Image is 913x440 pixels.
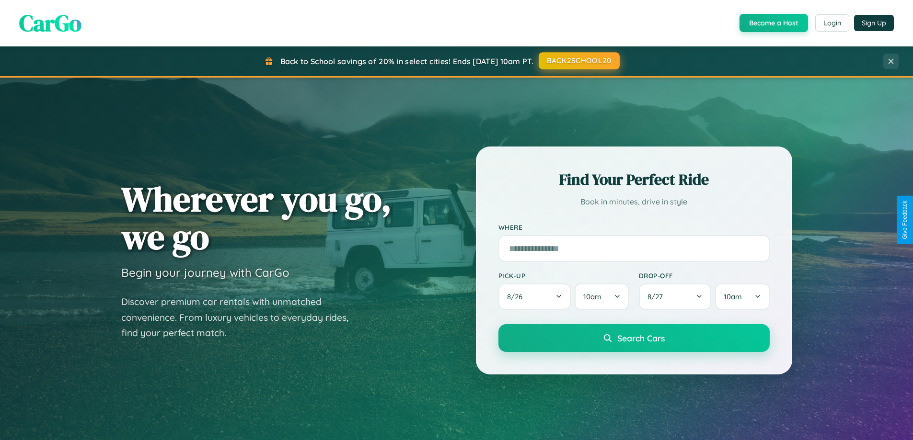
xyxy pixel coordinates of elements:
button: 8/27 [639,283,712,310]
button: 8/26 [498,283,571,310]
button: 10am [575,283,629,310]
span: 10am [724,292,742,301]
h3: Begin your journey with CarGo [121,265,289,280]
span: 8 / 27 [647,292,668,301]
button: Sign Up [854,15,894,31]
button: BACK2SCHOOL20 [539,52,620,69]
p: Discover premium car rentals with unmatched convenience. From luxury vehicles to everyday rides, ... [121,294,361,341]
label: Pick-up [498,271,629,280]
p: Book in minutes, drive in style [498,195,770,209]
div: Give Feedback [901,201,908,239]
span: CarGo [19,7,81,39]
span: 10am [583,292,601,301]
span: Back to School savings of 20% in select cities! Ends [DATE] 10am PT. [280,56,533,66]
button: 10am [715,283,769,310]
label: Drop-off [639,271,770,280]
span: 8 / 26 [507,292,527,301]
button: Login [815,14,849,32]
button: Become a Host [740,14,808,32]
h1: Wherever you go, we go [121,180,392,256]
label: Where [498,223,770,231]
span: Search Cars [617,333,665,343]
h2: Find Your Perfect Ride [498,169,770,190]
button: Search Cars [498,324,770,352]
